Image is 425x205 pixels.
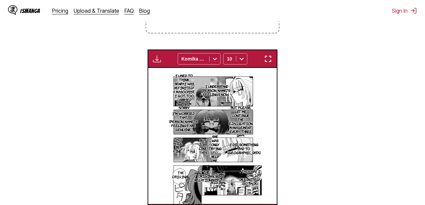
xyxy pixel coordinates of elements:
p: this will be fine- [172,136,184,155]
div: IsManga [20,8,40,14]
a: FAQ [124,7,134,14]
button: Sign In [392,7,417,14]
p: . This way, I can definitely go back. [238,168,262,187]
p: She was only trying to help me. [207,133,223,164]
p: I did something bad to [GEOGRAPHIC_DATA]. [226,141,262,156]
p: I used to think senpai was definitely a masochist... I got too carried away, I'm sorry. [171,72,197,111]
p: -I understand [PERSON_NAME]'s feelings now. [201,83,232,98]
p: The original [171,169,191,180]
img: Sign out [410,7,417,14]
p: The original relationship. [193,169,220,183]
img: Download translated images [153,55,161,63]
img: Enter fullscreen [264,55,272,63]
a: Upload & Translate [74,7,119,14]
p: But just like this, [197,137,209,156]
a: Blog [139,7,150,14]
p: But please let me continue the ejaculation management every three days. [228,104,254,139]
a: IsManga LogoIsManga [8,5,52,16]
a: Pricing [52,7,68,14]
img: Manga Panel [165,68,262,204]
p: I'm worried that [PERSON_NAME]'s feelings are genuine. [168,110,199,133]
img: IsManga Logo [8,5,17,15]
